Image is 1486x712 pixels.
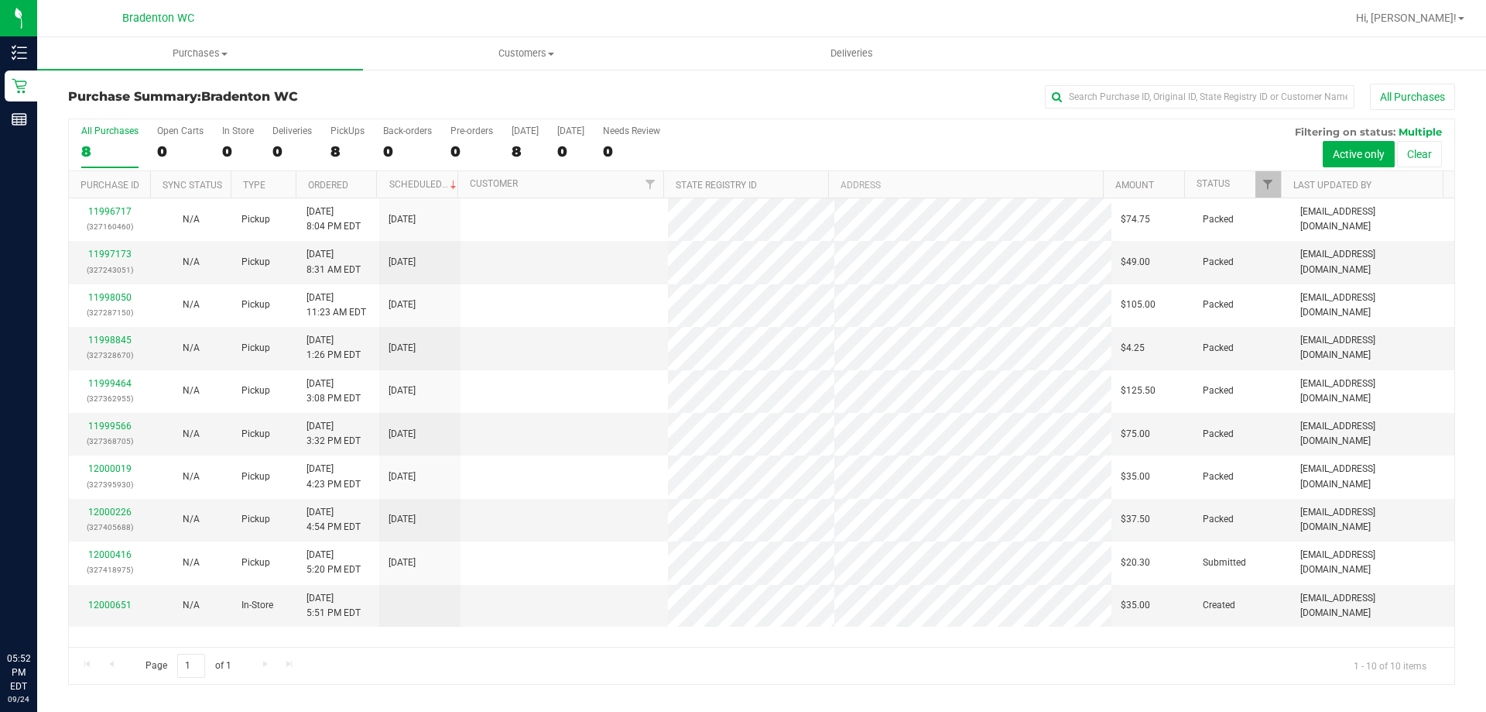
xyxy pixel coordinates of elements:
[1121,512,1150,527] span: $37.50
[1203,512,1234,527] span: Packed
[183,212,200,227] button: N/A
[389,298,416,312] span: [DATE]
[306,333,361,363] span: [DATE] 1:26 PM EDT
[1399,126,1442,138] span: Multiple
[308,180,348,191] a: Ordered
[183,299,200,310] span: Not Applicable
[88,335,132,346] a: 11998845
[78,348,141,363] p: (327328670)
[183,256,200,267] span: Not Applicable
[1370,84,1455,110] button: All Purchases
[1300,419,1445,449] span: [EMAIL_ADDRESS][DOMAIN_NAME]
[183,428,200,439] span: Not Applicable
[122,12,194,25] span: Bradenton WC
[330,143,365,160] div: 8
[1203,427,1234,442] span: Packed
[389,555,416,570] span: [DATE]
[78,305,141,320] p: (327287150)
[363,37,689,70] a: Customers
[88,292,132,303] a: 11998050
[1295,126,1395,138] span: Filtering on status:
[1300,377,1445,406] span: [EMAIL_ADDRESS][DOMAIN_NAME]
[157,126,204,136] div: Open Carts
[689,37,1015,70] a: Deliveries
[78,477,141,492] p: (327395930)
[201,89,298,104] span: Bradenton WC
[306,462,361,491] span: [DATE] 4:23 PM EDT
[676,180,757,191] a: State Registry ID
[241,298,270,312] span: Pickup
[1300,462,1445,491] span: [EMAIL_ADDRESS][DOMAIN_NAME]
[1203,384,1234,398] span: Packed
[1121,298,1156,312] span: $105.00
[78,562,141,577] p: (327418975)
[450,143,493,160] div: 0
[1121,427,1150,442] span: $75.00
[306,548,361,577] span: [DATE] 5:20 PM EDT
[7,693,30,705] p: 09/24
[1121,212,1150,227] span: $74.75
[183,555,200,570] button: N/A
[1300,247,1445,277] span: [EMAIL_ADDRESS][DOMAIN_NAME]
[383,126,432,136] div: Back-orders
[306,505,361,535] span: [DATE] 4:54 PM EDT
[1300,333,1445,363] span: [EMAIL_ADDRESS][DOMAIN_NAME]
[183,427,200,442] button: N/A
[88,600,132,611] a: 12000651
[241,512,270,527] span: Pickup
[389,255,416,270] span: [DATE]
[80,180,139,191] a: Purchase ID
[1300,591,1445,621] span: [EMAIL_ADDRESS][DOMAIN_NAME]
[389,179,460,190] a: Scheduled
[177,654,205,678] input: 1
[183,298,200,312] button: N/A
[1121,598,1150,613] span: $35.00
[450,126,493,136] div: Pre-orders
[183,342,200,353] span: Not Applicable
[306,591,361,621] span: [DATE] 5:51 PM EDT
[1203,298,1234,312] span: Packed
[88,463,132,474] a: 12000019
[512,143,539,160] div: 8
[132,654,244,678] span: Page of 1
[88,421,132,432] a: 11999566
[557,143,584,160] div: 0
[1203,255,1234,270] span: Packed
[1356,12,1457,24] span: Hi, [PERSON_NAME]!
[272,143,312,160] div: 0
[183,514,200,525] span: Not Applicable
[88,507,132,518] a: 12000226
[638,171,663,198] a: Filter
[1115,180,1154,191] a: Amount
[810,46,894,60] span: Deliveries
[1121,341,1145,356] span: $4.25
[389,384,416,398] span: [DATE]
[68,90,530,104] h3: Purchase Summary:
[88,549,132,560] a: 12000416
[1255,171,1281,198] a: Filter
[1203,341,1234,356] span: Packed
[163,180,222,191] a: Sync Status
[222,143,254,160] div: 0
[557,126,584,136] div: [DATE]
[81,143,139,160] div: 8
[1203,470,1234,484] span: Packed
[389,470,416,484] span: [DATE]
[1121,470,1150,484] span: $35.00
[222,126,254,136] div: In Store
[78,434,141,449] p: (327368705)
[1203,598,1235,613] span: Created
[15,588,62,635] iframe: Resource center
[603,143,660,160] div: 0
[306,205,361,234] span: [DATE] 8:04 PM EDT
[183,214,200,225] span: Not Applicable
[183,598,200,613] button: N/A
[389,341,416,356] span: [DATE]
[330,126,365,136] div: PickUps
[364,46,688,60] span: Customers
[306,377,361,406] span: [DATE] 3:08 PM EDT
[389,212,416,227] span: [DATE]
[183,341,200,356] button: N/A
[1203,555,1246,570] span: Submitted
[243,180,265,191] a: Type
